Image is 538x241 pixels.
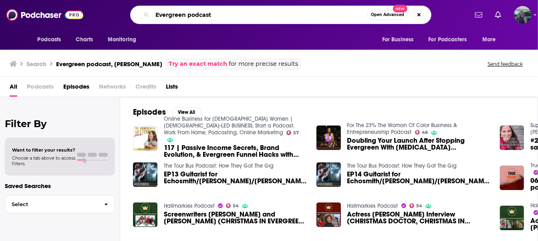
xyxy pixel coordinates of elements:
[27,80,54,97] span: Podcasts
[316,126,341,150] img: Doubling Your Launch After Stopping Evergreen With Alora Rachelle: Liberation Case Study
[99,80,126,97] span: Networks
[5,202,98,207] span: Select
[492,8,504,22] a: Show notifications dropdown
[12,147,75,153] span: Want to filter your results?
[5,182,115,190] p: Saved Searches
[130,6,431,24] div: Search podcasts, credits, & more...
[12,155,75,166] span: Choose a tab above to access filters.
[133,126,157,150] img: 117 | Passive Income Secrets, Brand Evolution, & Evergreen Funnel Hacks with Rachel Ngom
[409,203,423,208] a: 54
[393,5,407,12] span: New
[32,32,72,47] button: open menu
[347,203,398,209] a: Hallmarkies Podcast
[164,171,307,184] a: EP13 Guitarist for Echosmith/Jesse McCartney/Rachel Platten - Jacob Evergreen (Part 1)
[169,59,227,69] a: Try an exact match
[63,80,89,97] a: Episodes
[164,211,307,225] span: Screenwriters [PERSON_NAME] and [PERSON_NAME] (CHRISTMAS IN EVERGREEN 4)
[38,34,61,45] span: Podcasts
[286,130,299,135] a: 57
[133,162,157,187] img: EP13 Guitarist for Echosmith/Jesse McCartney/Rachel Platten - Jacob Evergreen (Part 1)
[164,203,215,209] a: Hallmarkies Podcast
[347,171,490,184] span: EP14 Guitarist for Echosmith/[PERSON_NAME]/[PERSON_NAME] - [PERSON_NAME] (Part 2)
[10,80,17,97] a: All
[423,32,479,47] button: open menu
[164,144,307,158] a: 117 | Passive Income Secrets, Brand Evolution, & Evergreen Funnel Hacks with Rachel Ngom
[415,130,428,135] a: 46
[164,144,307,158] span: 117 | Passive Income Secrets, Brand Evolution, & Evergreen Funnel Hacks with [PERSON_NAME]
[102,32,147,47] button: open menu
[135,80,156,97] span: Credits
[500,206,524,230] img: Actors Rukiya Bernard and Antonio Cayonne Interview (CHRISTMAS IN EVERGREEN: BELLS ARE RINGING)
[26,60,46,68] h3: Search
[382,34,414,45] span: For Business
[166,80,178,97] a: Lists
[76,34,93,45] span: Charts
[500,126,524,150] img: #21 Evergreen sales funnels with Rachel Ngom
[164,162,274,169] a: The Tour Bus Podcast: How They Got The Gig
[485,61,525,67] button: Send feedback
[377,32,424,47] button: open menu
[347,211,490,225] span: Actress [PERSON_NAME] Interview (CHRISTMAS DOCTOR, CHRISTMAS IN EVERGREEN 4)
[347,137,490,151] span: Doubling Your Launch After Stopping Evergreen With [MEDICAL_DATA][PERSON_NAME]: Liberation Case S...
[5,195,115,213] button: Select
[164,171,307,184] span: EP13 Guitarist for Echosmith/[PERSON_NAME]/[PERSON_NAME] - [PERSON_NAME] (Part 1)
[56,60,162,68] h3: Evergreen podcast, [PERSON_NAME]
[293,131,299,135] span: 57
[5,118,115,130] h2: Filter By
[108,34,136,45] span: Monitoring
[152,8,367,21] input: Search podcasts, credits, & more...
[371,13,404,17] span: Open Advanced
[514,6,532,24] img: User Profile
[347,211,490,225] a: Actress Holly Robinson Peete Interview (CHRISTMAS DOCTOR, CHRISTMAS IN EVERGREEN 4)
[164,211,307,225] a: Screenwriters Zac Hug and Shari Sharpe (CHRISTMAS IN EVERGREEN 4)
[347,137,490,151] a: Doubling Your Launch After Stopping Evergreen With Alora Rachelle: Liberation Case Study
[429,34,467,45] span: For Podcasters
[472,8,486,22] a: Show notifications dropdown
[514,6,532,24] button: Show profile menu
[133,107,166,117] h2: Episodes
[482,34,496,45] span: More
[316,162,341,187] img: EP14 Guitarist for Echosmith/Jesse McCartney/Rachel Platten - Jacob Evergreen (Part 2)
[233,204,239,208] span: 54
[133,203,157,227] img: Screenwriters Zac Hug and Shari Sharpe (CHRISTMAS IN EVERGREEN 4)
[514,6,532,24] span: Logged in as kelli0108
[416,204,422,208] span: 54
[229,59,298,69] span: for more precise results
[133,107,201,117] a: EpisodesView All
[477,32,506,47] button: open menu
[347,171,490,184] a: EP14 Guitarist for Echosmith/Jesse McCartney/Rachel Platten - Jacob Evergreen (Part 2)
[316,203,341,227] img: Actress Holly Robinson Peete Interview (CHRISTMAS DOCTOR, CHRISTMAS IN EVERGREEN 4)
[500,166,524,190] img: 0604 | Schools, part one (Evergreen)
[367,10,408,20] button: Open AdvancedNew
[6,7,83,22] img: Podchaser - Follow, Share and Rate Podcasts
[71,32,98,47] a: Charts
[347,162,457,169] a: The Tour Bus Podcast: How They Got The Gig
[172,107,201,117] button: View All
[422,131,428,134] span: 46
[347,122,457,136] a: For The 23% The Woman Of Color Business & Entrepreneurship Podcast
[226,203,239,208] a: 54
[164,115,294,136] a: Online Business for Christian Women | GOD-LED BUSINESS, Start a Podcast, Work From Home, Podcasti...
